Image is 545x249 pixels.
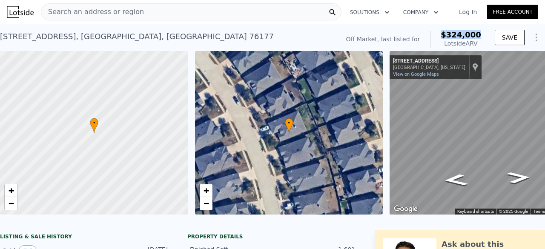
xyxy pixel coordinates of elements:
[449,8,487,16] a: Log In
[393,65,465,70] div: [GEOGRAPHIC_DATA], [US_STATE]
[393,72,439,77] a: View on Google Maps
[392,203,420,215] a: Open this area in Google Maps (opens a new window)
[5,197,17,210] a: Zoom out
[495,30,525,45] button: SAVE
[433,171,478,189] path: Go Northwest, Maple Creek Dr
[90,119,98,127] span: •
[533,209,545,214] a: Terms (opens in new tab)
[392,203,420,215] img: Google
[285,118,293,133] div: •
[41,7,144,17] span: Search an address or region
[200,197,212,210] a: Zoom out
[7,6,34,18] img: Lotside
[200,184,212,197] a: Zoom in
[343,5,396,20] button: Solutions
[9,185,14,196] span: +
[396,5,445,20] button: Company
[203,198,209,209] span: −
[90,118,98,133] div: •
[441,30,481,39] span: $324,000
[441,39,481,48] div: Lotside ARV
[187,233,358,240] div: Property details
[457,209,494,215] button: Keyboard shortcuts
[9,198,14,209] span: −
[487,5,538,19] a: Free Account
[285,119,293,127] span: •
[497,169,541,186] path: Go South, Maple Creek Dr
[499,209,528,214] span: © 2025 Google
[472,63,478,72] a: Show location on map
[393,58,465,65] div: [STREET_ADDRESS]
[203,185,209,196] span: +
[5,184,17,197] a: Zoom in
[528,29,545,46] button: Show Options
[346,35,420,43] div: Off Market, last listed for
